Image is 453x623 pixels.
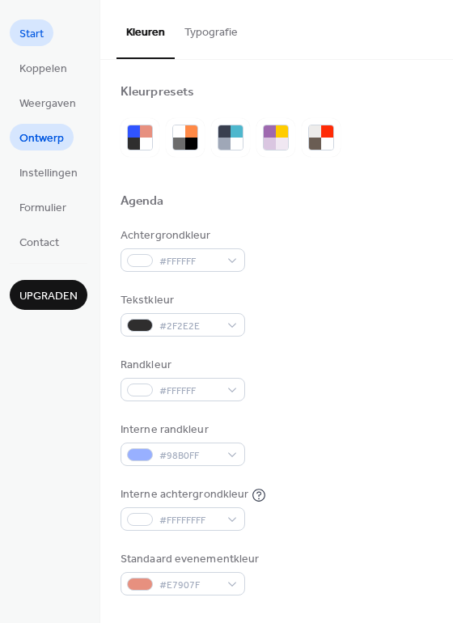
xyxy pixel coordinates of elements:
[121,551,259,568] div: Standaard evenementkleur
[10,159,87,185] a: Instellingen
[121,193,164,210] div: Agenda
[159,577,219,594] span: #E7907F
[159,318,219,335] span: #2F2E2E
[19,26,44,43] span: Start
[121,486,248,503] div: Interne achtergrondkleur
[121,227,242,244] div: Achtergrondkleur
[10,124,74,150] a: Ontwerp
[19,130,64,147] span: Ontwerp
[19,61,67,78] span: Koppelen
[10,280,87,310] button: Upgraden
[121,357,242,374] div: Randkleur
[159,253,219,270] span: #FFFFFF
[10,193,76,220] a: Formulier
[19,235,59,252] span: Contact
[121,84,194,101] div: Kleurpresets
[121,422,242,439] div: Interne randkleur
[19,95,76,112] span: Weergaven
[10,54,77,81] a: Koppelen
[10,228,69,255] a: Contact
[19,200,66,217] span: Formulier
[10,89,86,116] a: Weergaven
[159,447,219,464] span: #98B0FF
[121,292,242,309] div: Tekstkleur
[10,19,53,46] a: Start
[19,288,78,305] span: Upgraden
[159,512,219,529] span: #FFFFFFFF
[19,165,78,182] span: Instellingen
[159,383,219,400] span: #FFFFFF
